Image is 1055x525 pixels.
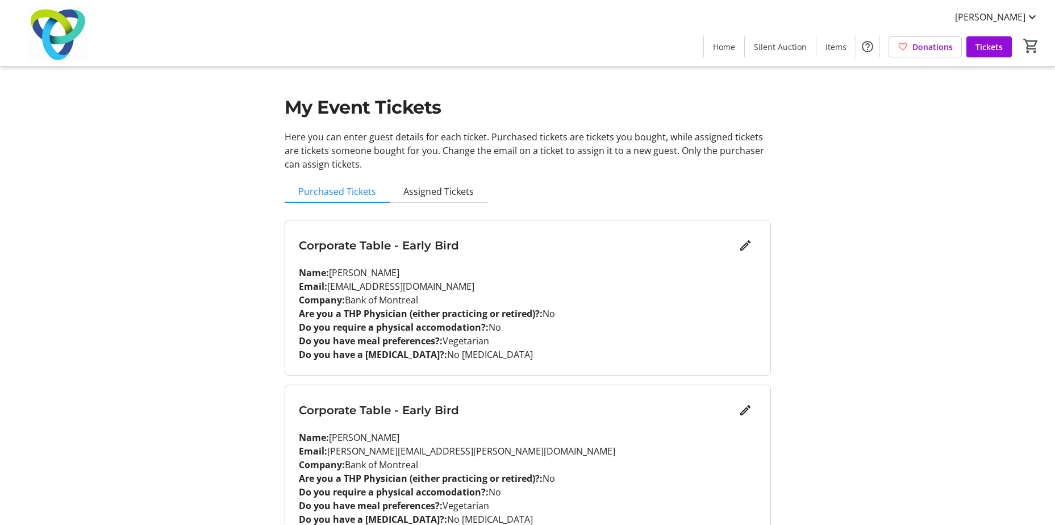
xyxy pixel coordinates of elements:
span: Home [713,41,735,53]
p: No [MEDICAL_DATA] [299,348,757,361]
strong: Are you a THP Physician (either practicing or retired)?: [299,307,543,320]
strong: Email: [299,445,327,457]
p: No [299,307,757,320]
p: No [299,320,757,334]
a: Items [816,36,856,57]
button: [PERSON_NAME] [946,8,1048,26]
p: No [299,485,757,499]
button: Help [856,35,879,58]
a: Donations [889,36,962,57]
a: Home [704,36,744,57]
strong: Do you require a physical accomodation?: [299,321,489,334]
h3: Corporate Table - Early Bird [299,402,734,419]
span: [PERSON_NAME] [955,10,1025,24]
strong: Company: [299,459,345,471]
p: [EMAIL_ADDRESS][DOMAIN_NAME] [299,280,757,293]
strong: Are you a THP Physician (either practicing or retired)?: [299,472,543,485]
strong: Name: [299,431,329,444]
strong: Do you have meal preferences?: [299,335,443,347]
strong: Do you have meal preferences?: [299,499,443,512]
p: No [299,472,757,485]
strong: Do you have a [MEDICAL_DATA]?: [299,348,447,361]
button: Cart [1021,36,1041,56]
button: Edit [734,399,757,422]
p: Bank of Montreal [299,293,757,307]
a: Tickets [966,36,1012,57]
p: Vegetarian [299,499,757,512]
span: Assigned Tickets [403,187,474,196]
p: Here you can enter guest details for each ticket. Purchased tickets are tickets you bought, while... [285,130,771,171]
span: Tickets [975,41,1003,53]
strong: Email: [299,280,327,293]
strong: Do you require a physical accomodation?: [299,486,489,498]
h1: My Event Tickets [285,94,771,121]
a: Silent Auction [745,36,816,57]
span: Purchased Tickets [298,187,376,196]
strong: Name: [299,266,329,279]
p: Bank of Montreal [299,458,757,472]
p: [PERSON_NAME] [299,266,757,280]
span: Items [825,41,846,53]
p: [PERSON_NAME] [299,431,757,444]
span: Silent Auction [754,41,807,53]
p: [PERSON_NAME][EMAIL_ADDRESS][PERSON_NAME][DOMAIN_NAME] [299,444,757,458]
p: Vegetarian [299,334,757,348]
button: Edit [734,234,757,257]
img: Trillium Health Partners Foundation's Logo [7,5,108,61]
strong: Company: [299,294,345,306]
h3: Corporate Table - Early Bird [299,237,734,254]
span: Donations [912,41,953,53]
